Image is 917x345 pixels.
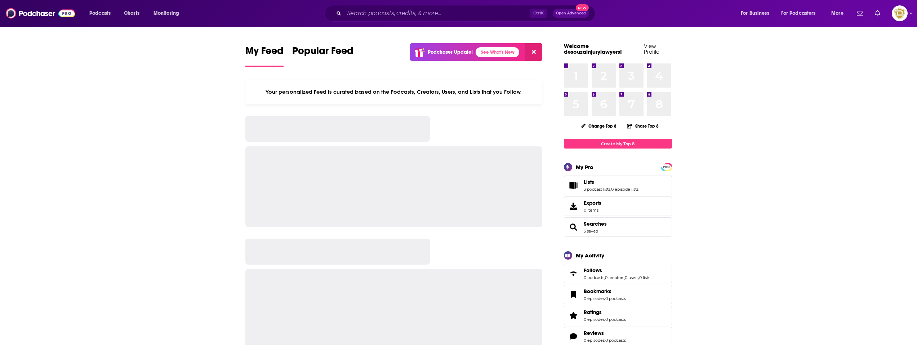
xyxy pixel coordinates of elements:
a: Bookmarks [584,288,626,295]
button: open menu [148,8,188,19]
a: 0 podcasts [605,317,626,322]
button: open menu [776,8,826,19]
span: Exports [566,201,581,211]
span: Popular Feed [292,45,353,61]
span: Follows [584,267,602,274]
span: Lists [584,179,594,185]
a: Searches [566,222,581,232]
span: Exports [584,200,601,206]
a: Show notifications dropdown [854,7,866,19]
a: 0 creators [605,275,624,280]
a: Popular Feed [292,45,353,67]
span: Ratings [564,306,672,325]
a: Follows [584,267,650,274]
button: Share Top 8 [627,119,659,133]
span: Charts [124,8,139,18]
a: Ratings [566,310,581,320]
span: For Business [741,8,769,18]
span: Ratings [584,309,602,315]
span: , [624,275,625,280]
a: See What's New [476,47,519,57]
a: Ratings [584,309,626,315]
div: Search podcasts, credits, & more... [331,5,602,22]
a: Create My Top 8 [564,139,672,149]
button: Open AdvancedNew [553,9,589,18]
span: More [831,8,843,18]
a: Show notifications dropdown [872,7,883,19]
p: Podchaser Update! [428,49,473,55]
button: Show profile menu [892,5,908,21]
span: Searches [564,217,672,237]
a: My Feed [245,45,284,67]
a: 0 episodes [584,296,605,301]
input: Search podcasts, credits, & more... [344,8,530,19]
span: , [610,187,611,192]
a: 3 saved [584,229,598,234]
img: User Profile [892,5,908,21]
a: 0 podcasts [605,338,626,343]
a: 0 podcasts [605,296,626,301]
a: 0 episode lists [611,187,638,192]
a: 0 episodes [584,338,605,343]
a: Searches [584,221,607,227]
a: 3 podcast lists [584,187,610,192]
a: 0 podcasts [584,275,604,280]
a: 0 users [625,275,638,280]
span: For Podcasters [781,8,816,18]
button: open menu [826,8,853,19]
div: My Activity [576,252,604,259]
span: Follows [564,264,672,283]
span: Bookmarks [564,285,672,304]
div: My Pro [576,164,593,171]
a: Follows [566,269,581,279]
button: Change Top 8 [577,121,621,131]
a: 0 lists [639,275,650,280]
span: New [576,4,589,11]
span: My Feed [245,45,284,61]
button: open menu [736,8,778,19]
span: PRO [662,164,671,170]
a: 0 episodes [584,317,605,322]
span: , [638,275,639,280]
span: Monitoring [153,8,179,18]
span: Ctrl K [530,9,547,18]
a: Exports [564,196,672,216]
a: Lists [584,179,638,185]
a: Charts [119,8,144,19]
a: Reviews [566,331,581,341]
span: Reviews [584,330,604,336]
div: Your personalized Feed is curated based on the Podcasts, Creators, Users, and Lists that you Follow. [245,80,543,104]
a: View Profile [644,43,659,55]
a: Reviews [584,330,626,336]
span: Logged in as desouzainjurylawyers [892,5,908,21]
img: Podchaser - Follow, Share and Rate Podcasts [6,6,75,20]
a: PRO [662,164,671,169]
a: Bookmarks [566,289,581,300]
a: Welcome desouzainjurylawyers! [564,43,622,55]
span: 0 items [584,208,601,213]
span: Podcasts [89,8,111,18]
button: open menu [84,8,120,19]
span: Lists [564,176,672,195]
span: Bookmarks [584,288,611,295]
span: , [604,275,605,280]
span: Open Advanced [556,12,586,15]
a: Lists [566,180,581,190]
